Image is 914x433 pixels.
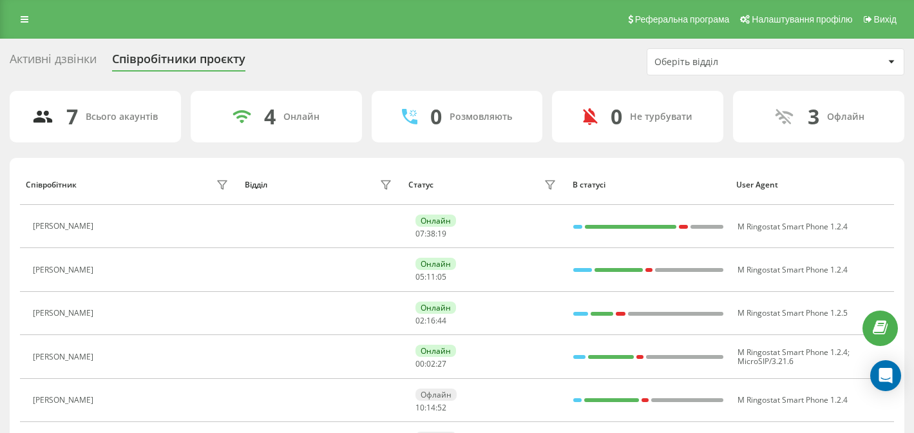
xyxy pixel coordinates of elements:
[33,265,97,274] div: [PERSON_NAME]
[738,394,848,405] span: M Ringostat Smart Phone 1.2.4
[415,215,456,227] div: Онлайн
[808,104,819,129] div: 3
[437,402,446,413] span: 52
[874,14,897,24] span: Вихід
[264,104,276,129] div: 4
[283,111,319,122] div: Онлайн
[415,389,457,401] div: Офлайн
[437,315,446,326] span: 44
[408,180,433,189] div: Статус
[415,403,446,412] div: : :
[450,111,512,122] div: Розмовляють
[415,315,424,326] span: 02
[33,309,97,318] div: [PERSON_NAME]
[752,14,852,24] span: Налаштування профілю
[736,180,888,189] div: User Agent
[738,347,848,358] span: M Ringostat Smart Phone 1.2.4
[245,180,267,189] div: Відділ
[415,273,446,282] div: : :
[437,358,446,369] span: 27
[738,356,794,367] span: MicroSIP/3.21.6
[738,307,848,318] span: M Ringostat Smart Phone 1.2.5
[738,221,848,232] span: M Ringostat Smart Phone 1.2.4
[870,360,901,391] div: Open Intercom Messenger
[611,104,622,129] div: 0
[415,402,424,413] span: 10
[66,104,78,129] div: 7
[738,264,848,275] span: M Ringostat Smart Phone 1.2.4
[426,402,435,413] span: 14
[827,111,864,122] div: Офлайн
[86,111,158,122] div: Всього акаунтів
[654,57,808,68] div: Оберіть відділ
[415,228,424,239] span: 07
[426,228,435,239] span: 38
[426,358,435,369] span: 02
[573,180,725,189] div: В статусі
[426,271,435,282] span: 11
[437,228,446,239] span: 19
[430,104,442,129] div: 0
[415,302,456,314] div: Онлайн
[33,352,97,361] div: [PERSON_NAME]
[10,52,97,72] div: Активні дзвінки
[33,222,97,231] div: [PERSON_NAME]
[26,180,77,189] div: Співробітник
[630,111,692,122] div: Не турбувати
[426,315,435,326] span: 16
[635,14,730,24] span: Реферальна програма
[437,271,446,282] span: 05
[112,52,245,72] div: Співробітники проєкту
[415,360,446,369] div: : :
[33,396,97,405] div: [PERSON_NAME]
[415,345,456,357] div: Онлайн
[415,229,446,238] div: : :
[415,271,424,282] span: 05
[415,258,456,270] div: Онлайн
[415,316,446,325] div: : :
[415,358,424,369] span: 00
